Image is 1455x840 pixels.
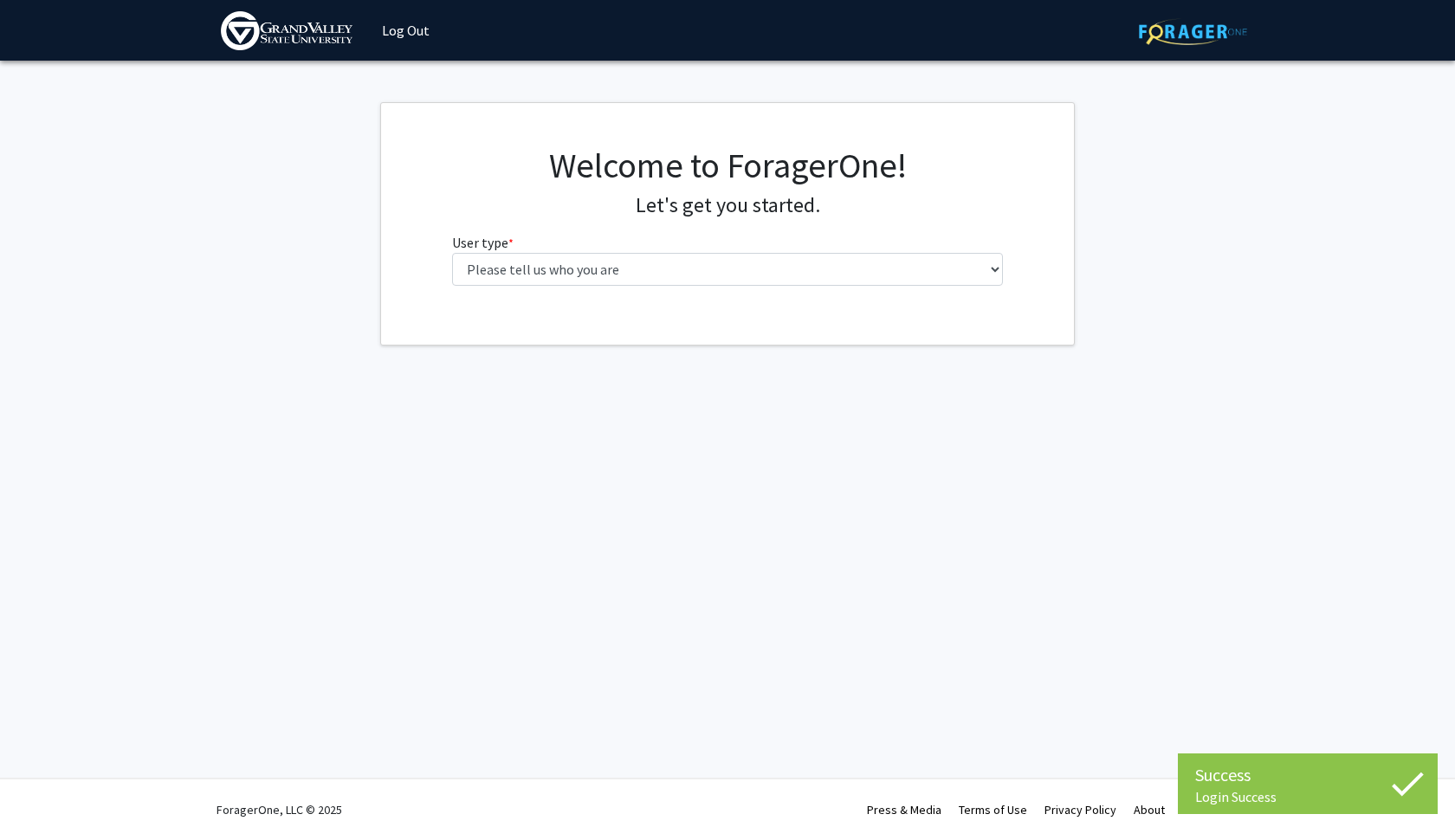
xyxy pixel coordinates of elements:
h1: Welcome to ForagerOne! [452,145,1004,186]
a: Terms of Use [959,802,1027,817]
div: Login Success [1195,788,1420,805]
img: Grand Valley State University Logo [221,11,352,50]
label: User type [452,232,514,253]
a: Privacy Policy [1044,802,1116,817]
h4: Let's get you started. [452,193,1004,218]
div: Success [1195,762,1420,788]
div: ForagerOne, LLC © 2025 [217,779,342,840]
a: About [1134,802,1165,817]
a: Press & Media [867,802,941,817]
img: ForagerOne Logo [1139,18,1247,45]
